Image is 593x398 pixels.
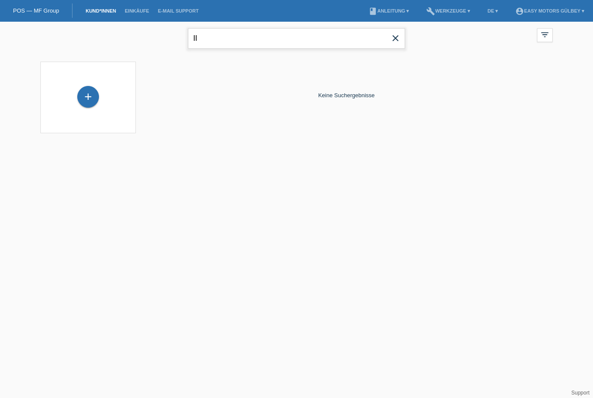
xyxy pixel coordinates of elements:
[78,89,99,104] div: Kund*in hinzufügen
[81,8,120,13] a: Kund*innen
[369,7,377,16] i: book
[511,8,589,13] a: account_circleEasy Motors Gülbey ▾
[154,8,203,13] a: E-Mail Support
[13,7,59,14] a: POS — MF Group
[188,28,405,49] input: Suche...
[120,8,153,13] a: Einkäufe
[540,30,550,39] i: filter_list
[140,57,553,133] div: Keine Suchergebnisse
[515,7,524,16] i: account_circle
[390,33,401,43] i: close
[483,8,502,13] a: DE ▾
[426,7,435,16] i: build
[422,8,474,13] a: buildWerkzeuge ▾
[364,8,413,13] a: bookAnleitung ▾
[571,390,590,396] a: Support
